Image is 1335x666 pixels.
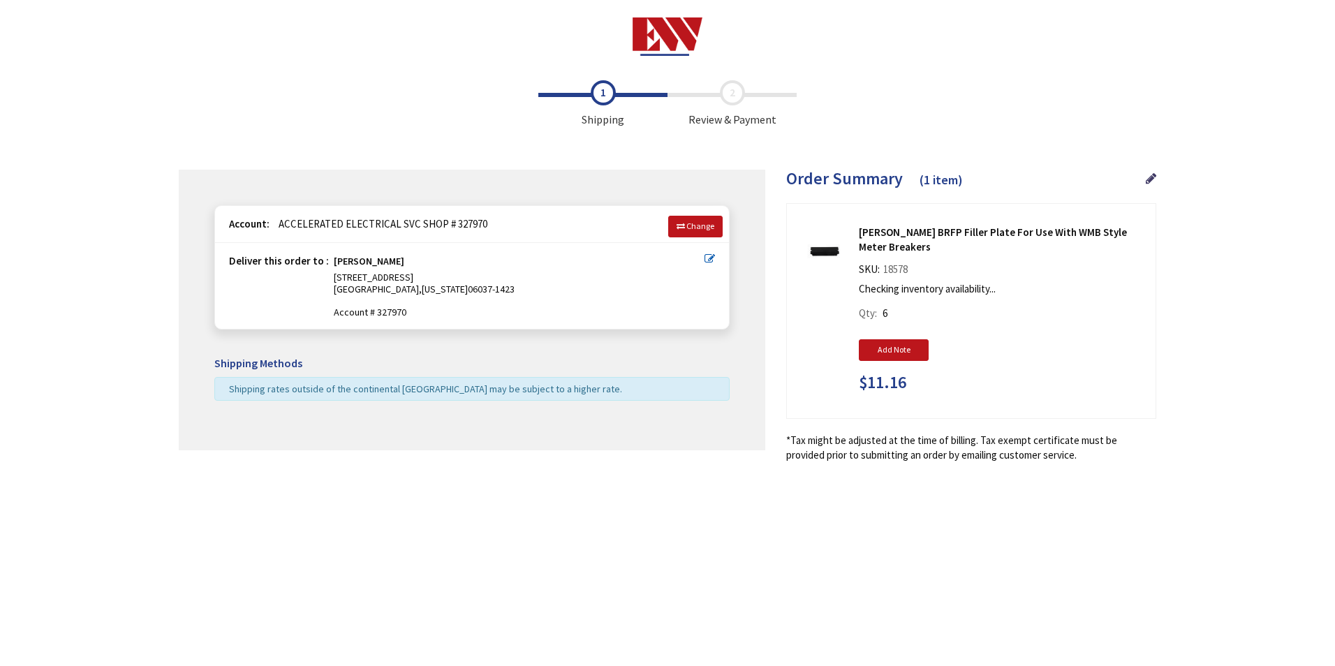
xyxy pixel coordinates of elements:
[272,217,487,230] span: ACCELERATED ELECTRICAL SVC SHOP # 327970
[334,283,422,295] span: [GEOGRAPHIC_DATA],
[859,225,1145,255] strong: [PERSON_NAME] BRFP Filler Plate For Use With WMB Style Meter Breakers
[668,216,723,237] a: Change
[859,306,875,320] span: Qty
[883,306,887,320] span: 6
[229,254,329,267] strong: Deliver this order to :
[468,283,515,295] span: 06037-1423
[538,80,667,128] span: Shipping
[859,373,906,392] span: $11.16
[786,168,903,189] span: Order Summary
[214,357,730,370] h5: Shipping Methods
[633,17,703,56] img: Electrical Wholesalers, Inc.
[334,306,705,318] span: Account # 327970
[334,256,404,272] strong: [PERSON_NAME]
[229,383,622,395] span: Shipping rates outside of the continental [GEOGRAPHIC_DATA] may be subject to a higher rate.
[229,217,270,230] strong: Account:
[334,271,413,283] span: [STREET_ADDRESS]
[803,230,846,274] img: Eaton BRFP Filler Plate For Use With WMB Style Meter Breakers
[859,281,1138,296] p: Checking inventory availability...
[667,80,797,128] span: Review & Payment
[422,283,468,295] span: [US_STATE]
[859,262,911,281] div: SKU:
[686,221,714,231] span: Change
[786,433,1156,463] : *Tax might be adjusted at the time of billing. Tax exempt certificate must be provided prior to s...
[880,262,911,276] span: 18578
[920,172,963,188] span: (1 item)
